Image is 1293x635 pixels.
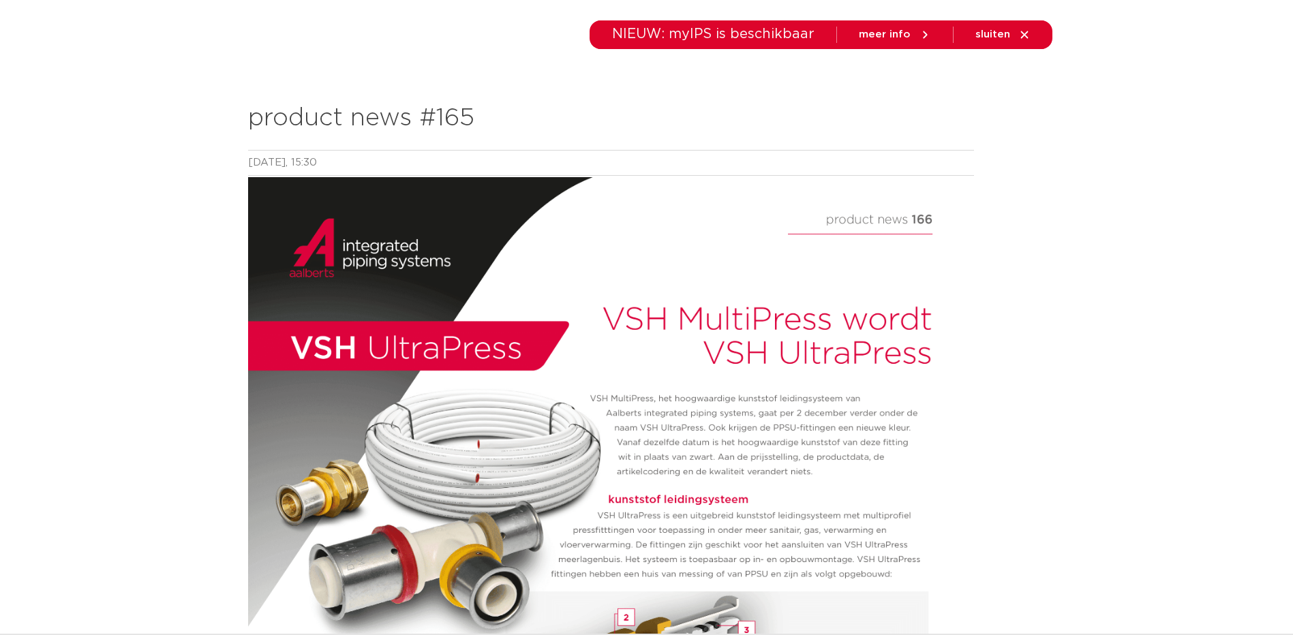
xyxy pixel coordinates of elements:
span: , [286,157,288,168]
a: over ons [870,50,917,103]
nav: Menu [462,50,917,103]
span: meer info [859,29,911,40]
span: sluiten [975,29,1010,40]
a: services [800,50,843,103]
span: NIEUW: myIPS is beschikbaar [612,27,815,41]
a: producten [462,50,517,103]
time: [DATE] [248,157,286,168]
time: 15:30 [291,157,317,168]
a: toepassingen [615,50,687,103]
a: sluiten [975,29,1031,41]
a: markten [545,50,588,103]
h2: product news #165 [248,102,974,135]
a: meer info [859,29,931,41]
a: downloads [714,50,772,103]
